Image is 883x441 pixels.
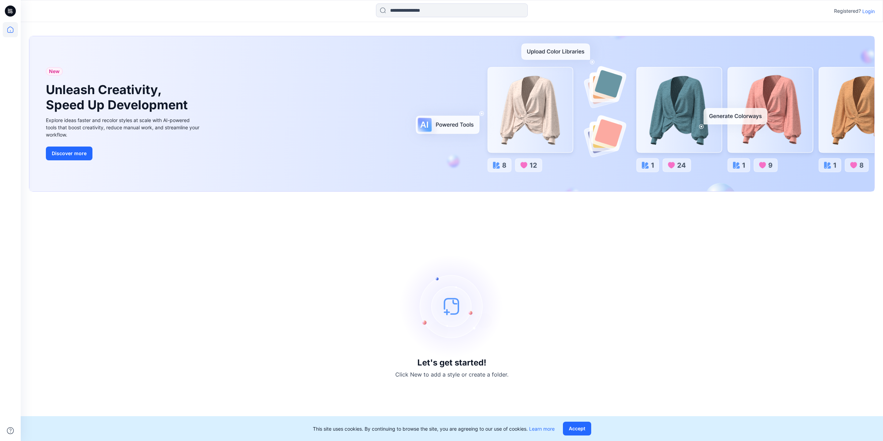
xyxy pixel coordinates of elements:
[862,8,875,15] p: Login
[313,425,555,432] p: This site uses cookies. By continuing to browse the site, you are agreeing to our use of cookies.
[46,82,191,112] h1: Unleash Creativity, Speed Up Development
[563,422,591,435] button: Accept
[400,254,504,358] img: empty-state-image.svg
[49,67,60,76] span: New
[46,147,92,160] button: Discover more
[417,358,486,368] h3: Let's get started!
[46,117,201,138] div: Explore ideas faster and recolor styles at scale with AI-powered tools that boost creativity, red...
[529,426,555,432] a: Learn more
[395,370,508,379] p: Click New to add a style or create a folder.
[46,147,201,160] a: Discover more
[834,7,861,15] p: Registered?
